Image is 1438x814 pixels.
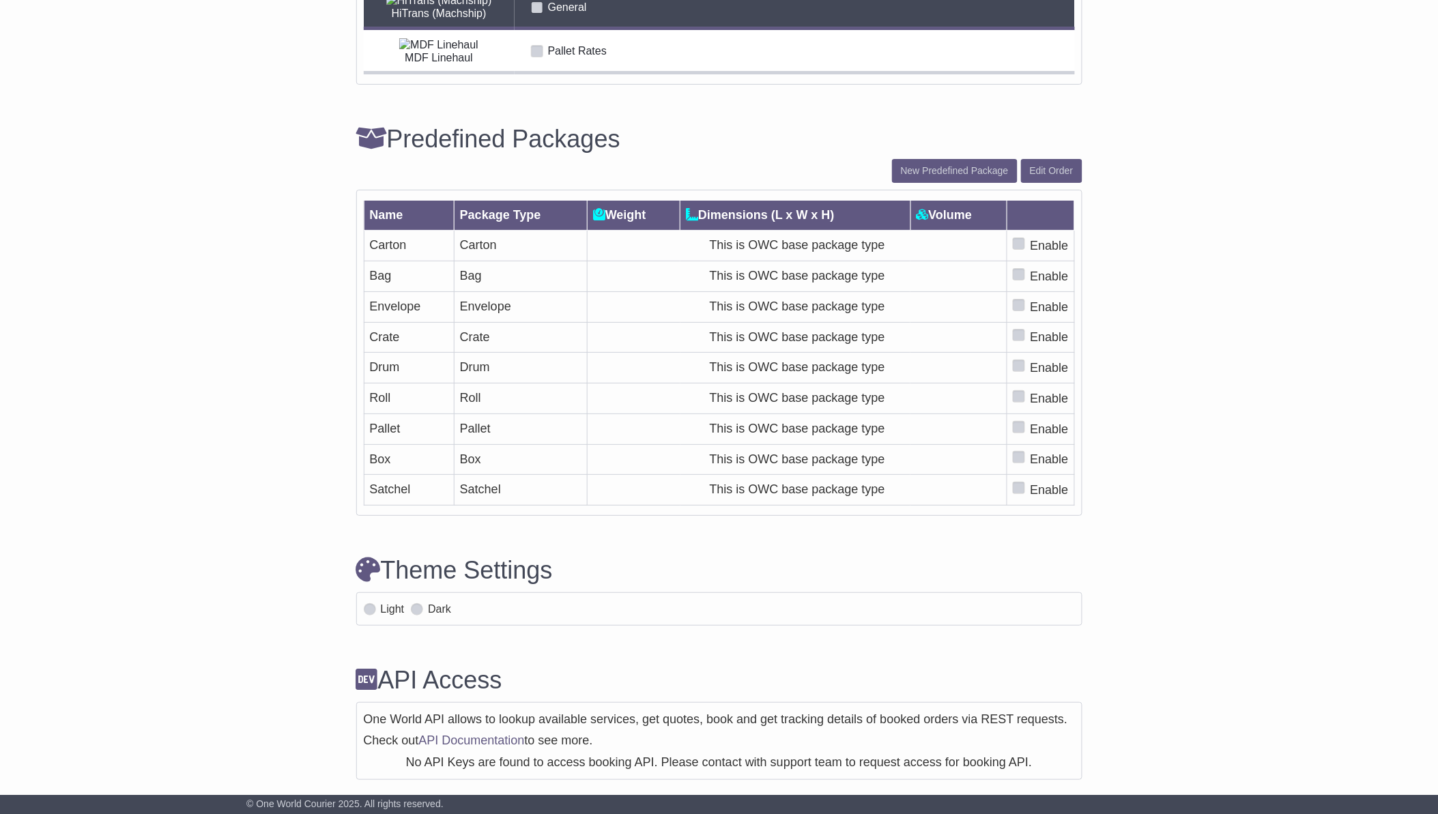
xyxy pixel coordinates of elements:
[454,322,587,353] td: Crate
[371,7,508,20] div: HiTrans (Machship)
[454,383,587,414] td: Roll
[588,261,1007,292] td: This is OWC base package type
[588,322,1007,353] td: This is OWC base package type
[1030,390,1068,408] label: Enable
[364,291,454,322] td: Envelope
[454,261,587,292] td: Bag
[381,602,405,615] label: Light
[454,291,587,322] td: Envelope
[364,755,1075,770] div: No API Keys are found to access booking API. Please contact with support team to request access f...
[588,475,1007,506] td: This is OWC base package type
[364,413,454,444] td: Pallet
[1030,267,1068,286] label: Enable
[588,383,1007,414] td: This is OWC base package type
[364,201,454,231] th: Name
[364,231,454,261] td: Carton
[1030,359,1068,377] label: Enable
[364,475,454,506] td: Satchel
[1030,450,1068,469] label: Enable
[364,383,454,414] td: Roll
[364,733,1075,748] p: Check out to see more.
[1030,237,1068,255] label: Enable
[364,712,1075,727] p: One World API allows to lookup available services, get quotes, book and get tracking details of b...
[356,557,1082,584] h3: Theme Settings
[371,51,508,64] div: MDF Linehaul
[680,201,910,231] th: Dimensions (L x W x H)
[364,444,454,475] td: Box
[454,231,587,261] td: Carton
[588,291,1007,322] td: This is OWC base package type
[588,231,1007,261] td: This is OWC base package type
[356,126,620,153] h3: Predefined Packages
[1030,481,1068,499] label: Enable
[364,353,454,383] td: Drum
[548,45,607,57] span: Pallet Rates
[454,475,587,506] td: Satchel
[428,602,451,615] label: Dark
[364,322,454,353] td: Crate
[1030,420,1068,439] label: Enable
[454,201,587,231] th: Package Type
[454,413,587,444] td: Pallet
[246,798,444,809] span: © One World Courier 2025. All rights reserved.
[1030,298,1068,317] label: Enable
[588,201,680,231] th: Weight
[588,444,1007,475] td: This is OWC base package type
[364,261,454,292] td: Bag
[454,353,587,383] td: Drum
[548,1,587,13] span: General
[892,159,1018,183] button: New Predefined Package
[454,444,587,475] td: Box
[399,38,478,51] img: MDF Linehaul
[1030,328,1068,347] label: Enable
[588,413,1007,444] td: This is OWC base package type
[1021,159,1082,183] button: Edit Order
[419,733,525,747] a: API Documentation
[356,667,1082,694] h3: API Access
[910,201,1007,231] th: Volume
[588,353,1007,383] td: This is OWC base package type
